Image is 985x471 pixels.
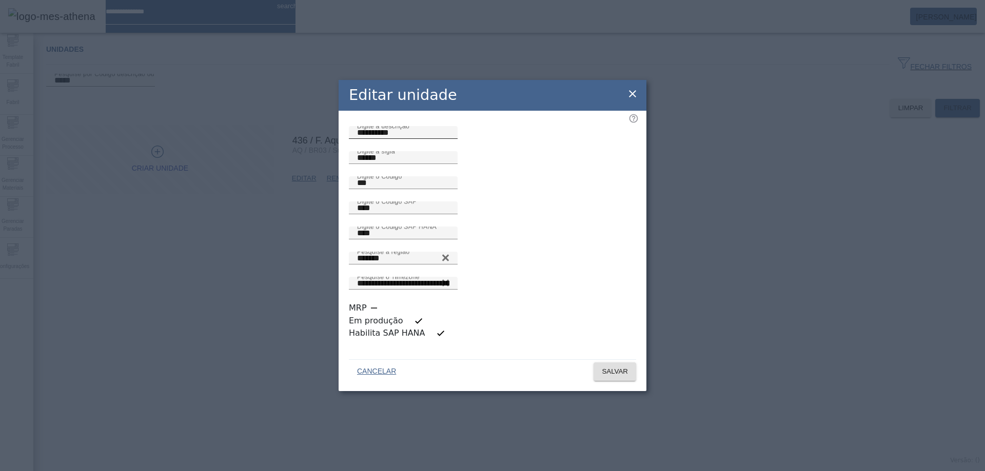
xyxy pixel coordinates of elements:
[594,362,636,381] button: SALVAR
[357,173,402,179] mat-label: Digite o Código
[602,366,628,377] span: SALVAR
[357,198,417,204] mat-label: Digite o Código SAP
[357,252,449,264] input: Number
[349,315,405,327] label: Em produção
[357,148,395,154] mat-label: Digite a sigla
[357,248,409,255] mat-label: Pesquise a região
[357,223,437,230] mat-label: Digite o Código SAP HANA
[349,362,404,381] button: CANCELAR
[357,273,420,280] mat-label: Pesquise o Timezone
[357,277,449,290] input: Number
[349,327,427,339] label: Habilita SAP HANA
[349,302,369,314] label: MRP
[357,366,396,377] span: CANCELAR
[357,122,409,129] mat-label: Digite a descrição
[349,84,457,106] h2: Editar unidade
